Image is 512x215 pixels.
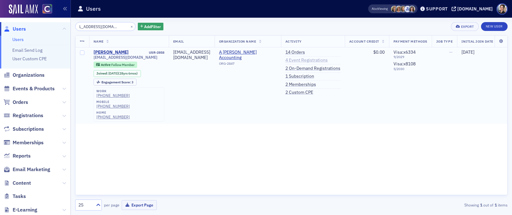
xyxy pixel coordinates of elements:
[452,7,495,11] button: [DOMAIN_NAME]
[285,82,316,87] a: 2 Memberships
[96,104,130,109] a: [PHONE_NUMBER]
[3,206,37,213] a: E-Learning
[3,26,26,33] a: Users
[130,51,164,55] div: USR-2858
[497,3,508,15] span: Profile
[393,39,427,44] span: Payment Methods
[101,63,111,67] span: Active
[94,39,104,44] span: Name
[96,93,130,98] a: [PHONE_NUMBER]
[104,202,119,208] label: per page
[13,139,44,146] span: Memberships
[219,50,277,61] a: A [PERSON_NAME] Accounting
[461,25,474,28] div: Export
[3,126,44,133] a: Subscriptions
[13,112,43,119] span: Registrations
[94,79,137,86] div: Engagement Score: 3
[404,6,411,12] span: Piyali Chatterjee
[285,57,328,63] a: 4 Event Registrations
[144,24,161,29] span: Add Filter
[3,72,45,79] a: Organizations
[13,85,55,92] span: Events & Products
[129,23,135,29] button: ×
[391,6,398,12] span: Lauren Standiford
[3,85,55,92] a: Events & Products
[13,72,45,79] span: Organizations
[94,62,137,68] div: Active: Active: Fellow Member
[219,39,256,44] span: Organization Name
[96,111,130,115] div: home
[86,5,101,13] h1: Users
[393,67,427,71] span: 5 / 2030
[372,7,388,11] span: Viewing
[108,71,118,75] span: [DATE]
[138,23,164,31] button: AddFilter
[285,66,340,71] a: 2 On-Demand Registrations
[285,90,313,95] a: 2 Custom CPE
[219,62,277,68] div: ORG-2847
[461,49,474,55] span: [DATE]
[461,39,493,44] span: Initial Join Date
[13,126,44,133] span: Subscriptions
[3,193,26,200] a: Tasks
[42,4,52,14] img: SailAMX
[393,55,427,59] span: 9 / 2029
[13,99,28,106] span: Orders
[78,202,92,208] div: 25
[111,63,135,67] span: Fellow Member
[12,56,47,62] a: User Custom CPE
[493,202,498,208] strong: 1
[395,6,402,12] span: Cheryl Moss
[101,80,131,84] span: Engagement Score :
[101,81,133,84] div: 3
[13,166,50,173] span: Email Marketing
[400,6,406,12] span: Lindsay Moore
[349,39,379,44] span: Account Credit
[393,49,416,55] span: Visa : x6334
[12,47,42,53] a: Email Send Log
[173,39,184,44] span: Email
[13,152,31,159] span: Reports
[13,180,31,187] span: Content
[122,200,157,210] button: Export Page
[409,6,415,12] span: Stacy Svendsen
[3,152,31,159] a: Reports
[38,4,52,15] a: View Homepage
[96,89,130,93] div: work
[457,6,493,12] div: [DOMAIN_NAME]
[481,22,508,31] a: New User
[9,4,38,15] img: SailAMX
[13,193,26,200] span: Tasks
[285,50,305,55] a: 14 Orders
[479,202,483,208] strong: 1
[3,139,44,146] a: Memberships
[285,74,314,79] a: 1 Subscription
[368,202,508,208] div: Showing out of items
[173,50,210,61] div: [EMAIL_ADDRESS][DOMAIN_NAME]
[13,206,37,213] span: E-Learning
[3,112,43,119] a: Registrations
[96,63,134,67] a: Active Fellow Member
[3,99,28,106] a: Orders
[372,7,378,11] div: Also
[373,49,385,55] span: $0.00
[285,39,302,44] span: Activity
[96,100,130,104] div: mobile
[96,115,130,119] a: [PHONE_NUMBER]
[108,71,138,75] div: (28yrs 6mos)
[94,55,157,60] span: [EMAIL_ADDRESS][DOMAIN_NAME]
[13,26,26,33] span: Users
[219,50,277,61] span: A Abbott Accounting
[94,70,141,77] div: Joined: 1997-02-05 00:00:00
[3,166,50,173] a: Email Marketing
[94,50,129,55] a: [PERSON_NAME]
[426,6,448,12] div: Support
[449,49,453,55] span: —
[96,71,108,75] span: Joined :
[75,22,136,31] input: Search…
